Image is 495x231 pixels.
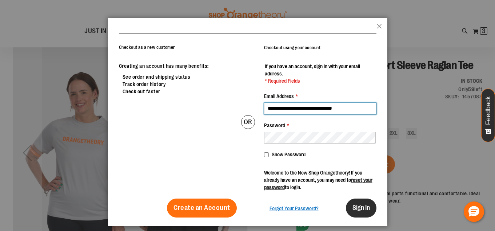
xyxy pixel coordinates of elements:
span: If you have an account, sign in with your email address. [265,63,360,77]
p: Creating an account has many benefits: [119,62,237,70]
span: Forgot Your Password? [270,205,319,211]
strong: Checkout as a new customer [119,45,175,50]
strong: Checkout using your account [264,45,321,50]
li: See order and shipping status [123,73,237,81]
a: Forgot Your Password? [270,205,319,212]
span: Password [264,122,285,128]
span: Feedback [485,96,492,125]
li: Track order history [123,81,237,88]
button: Hello, have a question? Let’s chat. [464,201,484,222]
span: Create an Account [173,204,230,212]
button: Sign In [346,199,376,218]
span: * Required Fields [265,77,376,85]
span: Sign In [352,204,370,211]
span: Email Address [264,93,294,99]
span: Show Password [272,152,306,157]
a: Create an Account [167,199,237,218]
a: reset your password [264,177,372,190]
div: or [241,115,255,129]
button: Feedback - Show survey [481,89,495,142]
p: Welcome to the New Shop Orangetheory! If you already have an account, you may need to to login. [264,169,376,191]
li: Check out faster [123,88,237,95]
